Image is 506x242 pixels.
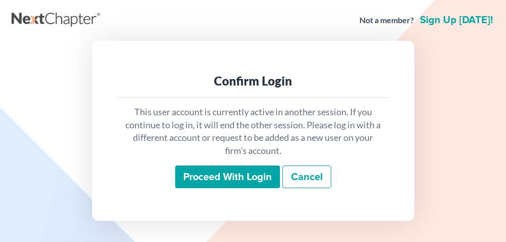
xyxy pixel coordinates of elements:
a: Sign up [DATE]! [418,15,495,25]
input: Proceed with login [175,166,280,189]
strong: Not a member? [359,15,414,26]
p: This user account is currently active in another session. If you continue to log in, it will end ... [124,106,382,157]
a: Cancel [282,166,331,189]
div: Confirm Login [124,73,382,89]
